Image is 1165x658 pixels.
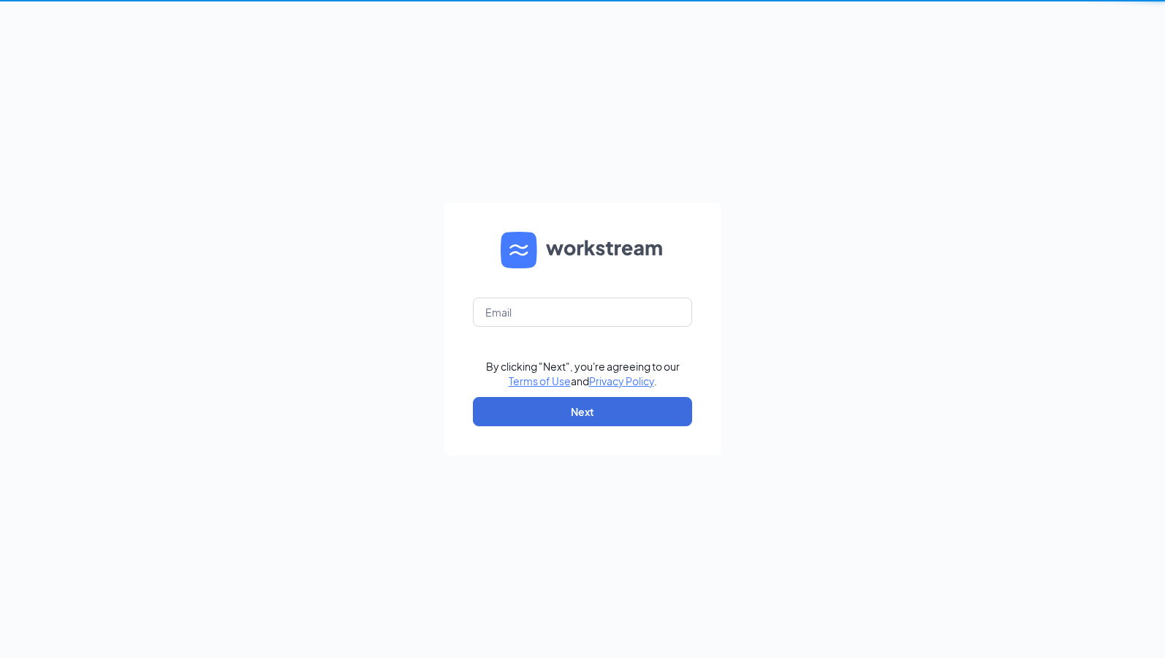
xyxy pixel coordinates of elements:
[486,359,680,388] div: By clicking "Next", you're agreeing to our and .
[473,298,692,327] input: Email
[501,232,664,268] img: WS logo and Workstream text
[509,374,571,387] a: Terms of Use
[473,397,692,426] button: Next
[589,374,654,387] a: Privacy Policy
